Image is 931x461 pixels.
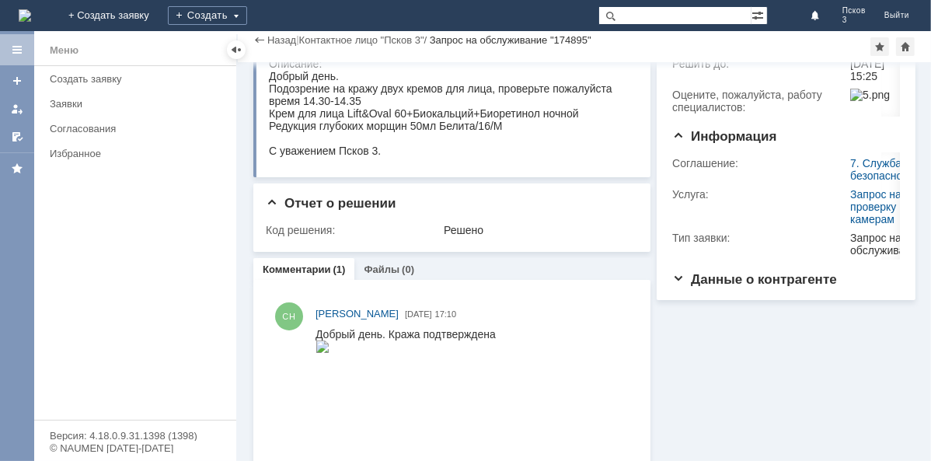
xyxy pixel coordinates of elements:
[299,34,424,46] a: Контактное лицо "Псков 3"
[50,41,78,60] div: Меню
[263,264,331,275] a: Комментарии
[672,58,847,70] div: Решить до:
[405,309,432,319] span: [DATE]
[50,148,210,159] div: Избранное
[333,264,346,275] div: (1)
[672,89,847,114] div: Oцените, пожалуйста, работу специалистов:
[50,73,227,85] div: Создать заявку
[50,443,221,453] div: © NAUMEN [DATE]-[DATE]
[850,58,884,82] span: [DATE] 15:25
[850,188,912,225] a: Запрос на проверку по камерам
[672,232,847,244] div: Тип заявки:
[316,306,399,322] a: [PERSON_NAME]
[227,40,246,59] div: Скрыть меню
[5,96,30,121] a: Мои заявки
[44,92,233,116] a: Заявки
[50,431,221,441] div: Версия: 4.18.0.9.31.1398 (1398)
[299,34,430,46] div: /
[430,34,591,46] div: Запрос на обслуживание "174895"
[296,33,298,45] div: |
[402,264,414,275] div: (0)
[44,117,233,141] a: Согласования
[50,98,227,110] div: Заявки
[850,89,890,101] img: 5.png
[672,157,847,169] div: Соглашение:
[850,232,923,257] div: Запрос на обслуживание
[896,37,915,56] div: Сделать домашней страницей
[751,7,767,22] span: Расширенный поиск
[672,188,847,201] div: Услуга:
[5,124,30,149] a: Мои согласования
[316,308,399,320] span: [PERSON_NAME]
[5,68,30,93] a: Создать заявку
[267,34,296,46] a: Назад
[269,58,634,70] div: Описание:
[364,264,399,275] a: Файлы
[842,16,866,25] span: 3
[435,309,457,319] span: 17:10
[44,67,233,91] a: Создать заявку
[672,272,837,287] span: Данные о контрагенте
[266,224,441,236] div: Код решения:
[842,6,866,16] span: Псков
[168,6,247,25] div: Создать
[870,37,889,56] div: Добавить в избранное
[50,123,227,134] div: Согласования
[19,9,31,22] img: logo
[672,129,776,144] span: Информация
[444,224,631,236] div: Решено
[19,9,31,22] a: Перейти на домашнюю страницу
[266,196,396,211] span: Отчет о решении
[850,157,919,182] a: 7. Служба безопасности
